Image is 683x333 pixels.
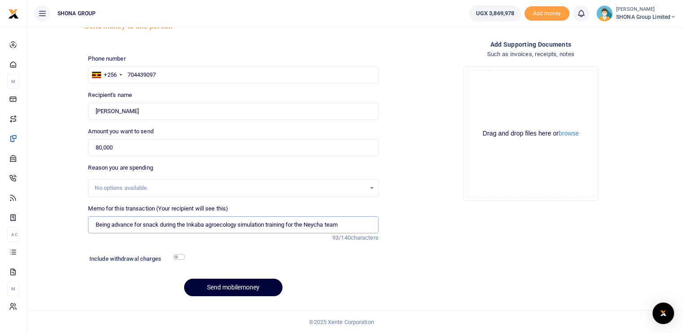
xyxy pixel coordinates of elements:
li: M [7,281,19,296]
img: logo-small [8,9,19,19]
label: Phone number [88,54,125,63]
a: Add money [524,9,569,16]
div: +256 [104,70,116,79]
li: Wallet ballance [466,5,524,22]
li: Ac [7,227,19,242]
span: SHONA GROUP [54,9,99,18]
a: profile-user [PERSON_NAME] SHONA Group Limited [596,5,676,22]
div: Drag and drop files here or [467,129,594,138]
span: Add money [524,6,569,21]
div: File Uploader [463,66,598,201]
img: profile-user [596,5,612,22]
span: UGX 3,869,978 [476,9,514,18]
input: Enter extra information [88,216,378,233]
span: 93/140 [332,234,351,241]
input: MTN & Airtel numbers are validated [88,103,378,120]
div: No options available. [95,184,365,193]
label: Memo for this transaction (Your recipient will see this) [88,204,228,213]
small: [PERSON_NAME] [616,6,676,13]
a: logo-small logo-large logo-large [8,10,19,17]
span: characters [351,234,379,241]
input: Enter phone number [88,66,378,83]
div: Uganda: +256 [88,67,124,83]
h4: Add supporting Documents [386,39,676,49]
label: Recipient's name [88,91,132,100]
input: UGX [88,139,378,156]
label: Reason you are spending [88,163,153,172]
h6: Include withdrawal charges [89,255,181,263]
a: UGX 3,869,978 [469,5,521,22]
span: SHONA Group Limited [616,13,676,21]
button: browse [559,130,579,136]
li: M [7,74,19,89]
div: Open Intercom Messenger [652,302,674,324]
li: Toup your wallet [524,6,569,21]
button: Send mobilemoney [184,279,282,296]
label: Amount you want to send [88,127,153,136]
h4: Such as invoices, receipts, notes [386,49,676,59]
